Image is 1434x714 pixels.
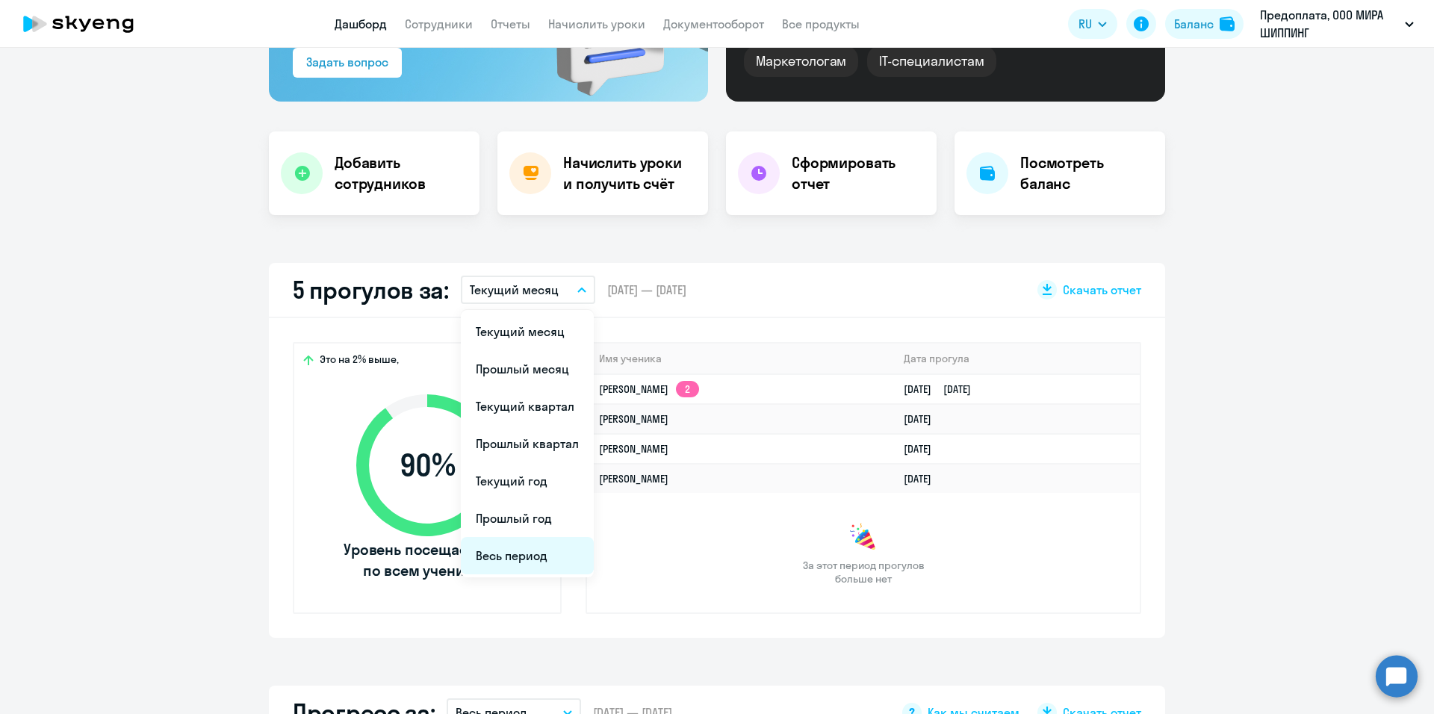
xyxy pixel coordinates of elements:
ul: RU [461,310,594,577]
span: RU [1078,15,1092,33]
a: [DATE] [904,442,943,456]
a: [PERSON_NAME] [599,412,668,426]
img: balance [1220,16,1235,31]
a: Документооборот [663,16,764,31]
button: Балансbalance [1165,9,1244,39]
a: [DATE][DATE] [904,382,983,396]
h4: Посмотреть баланс [1020,152,1153,194]
p: Текущий месяц [470,281,559,299]
div: Маркетологам [744,46,858,77]
span: [DATE] — [DATE] [607,282,686,298]
span: Это на 2% выше, [320,353,399,370]
span: Скачать отчет [1063,282,1141,298]
a: Сотрудники [405,16,473,31]
button: RU [1068,9,1117,39]
a: Отчеты [491,16,530,31]
a: Начислить уроки [548,16,645,31]
app-skyeng-badge: 2 [676,381,699,397]
a: [DATE] [904,472,943,485]
button: Предоплата, ООО МИРА ШИППИНГ [1253,6,1421,42]
div: Баланс [1174,15,1214,33]
h4: Добавить сотрудников [335,152,468,194]
a: [PERSON_NAME]2 [599,382,699,396]
a: [PERSON_NAME] [599,442,668,456]
div: Задать вопрос [306,53,388,71]
button: Текущий месяц [461,276,595,304]
span: 90 % [341,447,513,483]
span: Уровень посещаемости по всем ученикам [341,539,513,581]
h4: Начислить уроки и получить счёт [563,152,693,194]
a: [PERSON_NAME] [599,472,668,485]
th: Имя ученика [587,344,892,374]
button: Задать вопрос [293,48,402,78]
div: IT-специалистам [867,46,996,77]
img: congrats [848,523,878,553]
th: Дата прогула [892,344,1140,374]
p: Предоплата, ООО МИРА ШИППИНГ [1260,6,1399,42]
h2: 5 прогулов за: [293,275,449,305]
a: Все продукты [782,16,860,31]
a: [DATE] [904,412,943,426]
h4: Сформировать отчет [792,152,925,194]
span: За этот период прогулов больше нет [801,559,926,586]
a: Дашборд [335,16,387,31]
